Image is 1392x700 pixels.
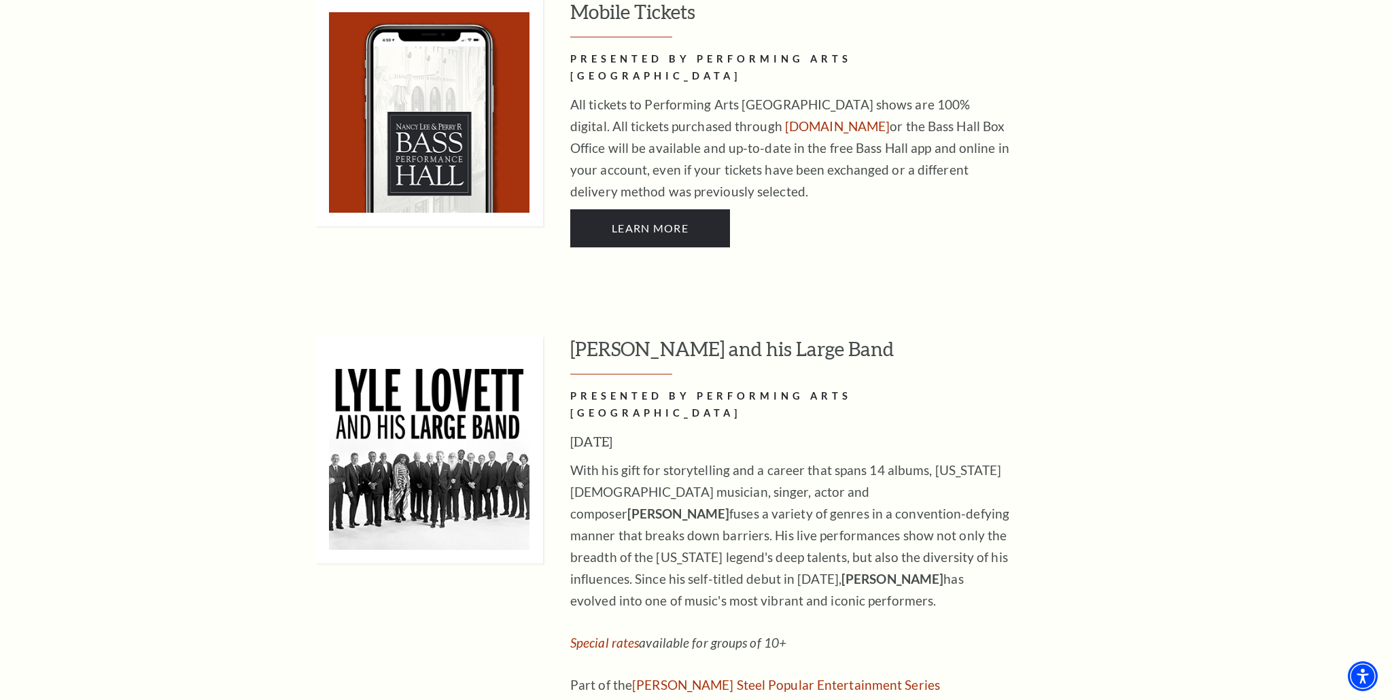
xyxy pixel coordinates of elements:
[570,336,1117,374] h3: [PERSON_NAME] and his Large Band
[570,635,639,650] a: Special rates
[570,388,1012,422] h2: PRESENTED BY PERFORMING ARTS [GEOGRAPHIC_DATA]
[841,571,943,587] strong: [PERSON_NAME]
[570,462,1009,608] span: With his gift for storytelling and a career that spans 14 albums, [US_STATE][DEMOGRAPHIC_DATA] mu...
[785,118,890,134] a: [DOMAIN_NAME]
[315,336,543,563] img: Lyle Lovett and his Large Band
[1348,661,1378,691] div: Accessibility Menu
[570,635,786,650] em: available for groups of 10+
[570,94,1012,203] p: All tickets to Performing Arts [GEOGRAPHIC_DATA] shows are 100% digital. All tickets purchased th...
[570,209,730,247] a: Learn More PRESENTED BY PERFORMING ARTS FORT WORTH
[570,51,1012,85] h2: PRESENTED BY PERFORMING ARTS [GEOGRAPHIC_DATA]
[612,222,689,234] span: Learn More
[632,677,940,693] a: Irwin Steel Popular Entertainment Series - open in a new tab
[570,431,1012,453] h3: [DATE]
[627,506,729,521] strong: [PERSON_NAME]
[570,118,1009,199] span: or the Bass Hall Box Office will be available and up-to-date in the free Bass Hall app and online...
[570,674,1012,696] p: Part of the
